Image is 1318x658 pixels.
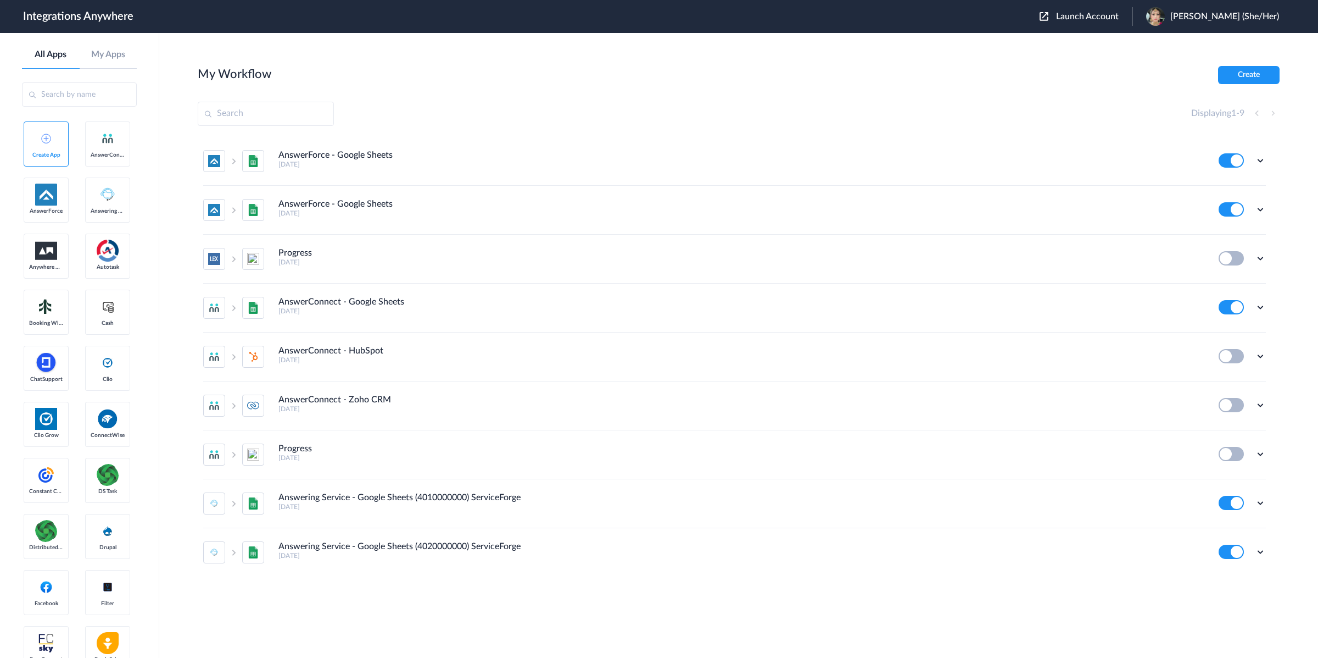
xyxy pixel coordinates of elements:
span: Booking Widget [29,320,63,327]
span: Drupal [91,544,125,551]
span: [PERSON_NAME] (She/Her) [1170,12,1279,22]
span: Autotask [91,264,125,270]
img: Setmore_Logo.svg [35,297,57,317]
h4: Progress [278,444,312,454]
h2: My Workflow [198,67,271,81]
span: AnswerConnect [91,152,125,158]
img: answerconnect-logo.svg [101,132,114,145]
img: clio-logo.svg [101,356,114,369]
img: launch-acct-icon.svg [1040,12,1048,21]
img: drupal-logo.svg [101,524,114,538]
span: 1 [1231,109,1236,118]
h5: [DATE] [278,209,1204,217]
span: Launch Account [1056,12,1119,21]
img: autotask.png [97,240,119,262]
h4: AnswerForce - Google Sheets [278,199,393,209]
img: af-app-logo.svg [35,184,57,206]
img: connectwise.png [97,408,119,429]
h5: [DATE] [278,161,1204,168]
h5: [DATE] [278,552,1204,560]
input: Search [198,102,334,126]
span: Distributed Source [29,544,63,551]
span: DS Task [91,488,125,495]
h5: [DATE] [278,454,1204,462]
img: facebook-logo.svg [40,580,53,594]
span: AnswerForce [29,208,63,214]
h4: Progress [278,248,312,258]
img: filter.png [97,578,119,596]
span: Cash [91,320,125,327]
h5: [DATE] [278,356,1204,364]
img: distributedSource.png [35,520,57,542]
a: My Apps [80,49,137,60]
button: Create [1218,66,1280,84]
span: Create App [29,152,63,158]
img: FranConnect.png [35,632,57,654]
h1: Integrations Anywhere [23,10,133,23]
img: constant-contact.svg [35,464,57,486]
h5: [DATE] [278,307,1204,315]
img: Clio.jpg [35,408,57,430]
span: Clio Grow [29,432,63,439]
img: freshsales.png [97,632,119,654]
img: chatsupport-icon.svg [35,352,57,374]
h4: AnswerConnect - Google Sheets [278,297,404,307]
span: 9 [1239,109,1244,118]
h5: [DATE] [278,258,1204,266]
h4: Answering Service - Google Sheets (4020000000) ServiceForge [278,541,521,552]
input: Search by name [22,82,137,107]
img: cash-logo.svg [101,300,115,313]
h5: [DATE] [278,503,1204,511]
img: add-icon.svg [41,134,51,143]
span: ConnectWise [91,432,125,439]
img: 9965d4a9-90de-4ebf-a1e5-4b841e95de8a.jpeg [1146,7,1165,26]
h4: AnswerForce - Google Sheets [278,150,393,161]
h4: AnswerConnect - Zoho CRM [278,395,391,405]
h4: Displaying - [1191,108,1244,119]
span: Anywhere Works [29,264,63,270]
span: ChatSupport [29,376,63,383]
img: Answering_service.png [97,184,119,206]
span: Facebook [29,600,63,607]
span: Clio [91,376,125,383]
img: aww.png [35,242,57,260]
span: Answering Service [91,208,125,214]
a: All Apps [22,49,80,60]
span: Constant Contact [29,488,63,495]
span: Filter [91,600,125,607]
h4: AnswerConnect - HubSpot [278,346,383,356]
button: Launch Account [1040,12,1132,22]
h5: [DATE] [278,405,1204,413]
img: distributedSource.png [97,464,119,486]
h4: Answering Service - Google Sheets (4010000000) ServiceForge [278,493,521,503]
